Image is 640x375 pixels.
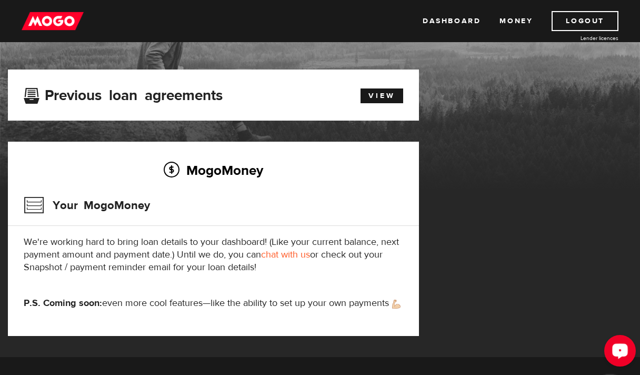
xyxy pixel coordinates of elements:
[423,11,481,31] a: Dashboard
[539,34,618,42] a: Lender licences
[596,331,640,375] iframe: LiveChat chat widget
[24,297,403,310] p: even more cool features—like the ability to set up your own payments
[22,11,84,31] img: mogo_logo-11ee424be714fa7cbb0f0f49df9e16ec.png
[24,236,403,274] p: We're working hard to bring loan details to your dashboard! (Like your current balance, next paym...
[24,87,223,101] h3: Previous loan agreements
[392,300,401,309] img: strong arm emoji
[24,297,102,309] strong: P.S. Coming soon:
[361,88,403,103] a: View
[24,159,403,181] h2: MogoMoney
[24,192,150,219] h3: Your MogoMoney
[8,24,632,46] h1: MogoMoney
[552,11,618,31] a: Logout
[261,249,310,261] a: chat with us
[499,11,533,31] a: Money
